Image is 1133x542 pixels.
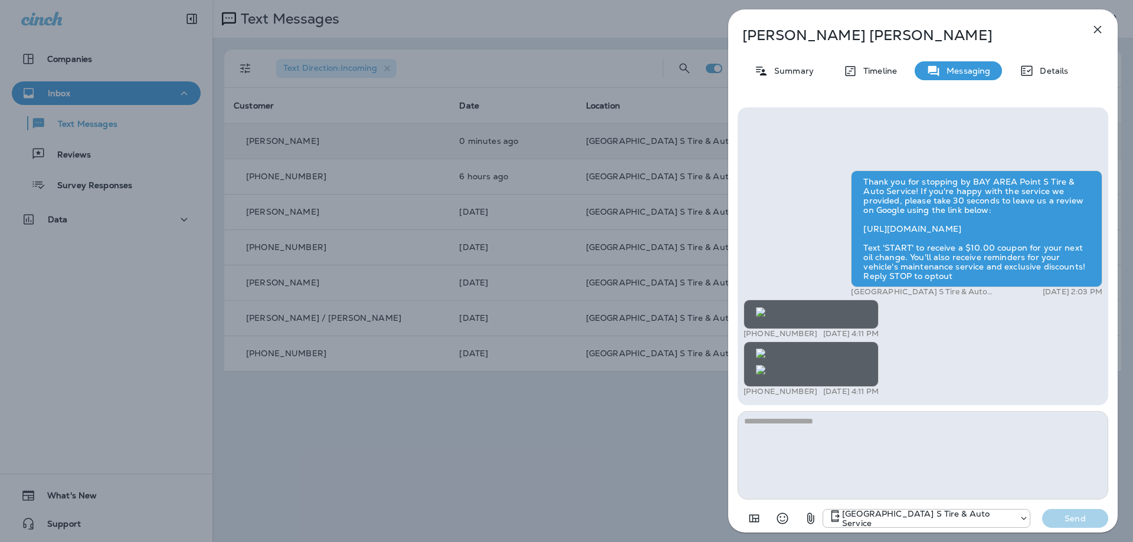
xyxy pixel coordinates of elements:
[756,307,765,317] img: twilio-download
[756,349,765,358] img: twilio-download
[744,387,817,396] p: [PHONE_NUMBER]
[851,287,1001,297] p: [GEOGRAPHIC_DATA] S Tire & Auto Service
[742,27,1065,44] p: [PERSON_NAME] [PERSON_NAME]
[842,509,1013,528] p: [GEOGRAPHIC_DATA] S Tire & Auto Service
[1034,66,1068,75] p: Details
[768,66,814,75] p: Summary
[857,66,897,75] p: Timeline
[823,509,1030,528] div: +1 (410) 795-4333
[941,66,990,75] p: Messaging
[756,365,765,375] img: twilio-download
[744,329,817,339] p: [PHONE_NUMBER]
[823,387,879,396] p: [DATE] 4:11 PM
[771,507,794,530] button: Select an emoji
[742,507,766,530] button: Add in a premade template
[851,170,1102,287] div: Thank you for stopping by BAY AREA Point S Tire & Auto Service! If you're happy with the service ...
[1043,287,1102,297] p: [DATE] 2:03 PM
[823,329,879,339] p: [DATE] 4:11 PM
